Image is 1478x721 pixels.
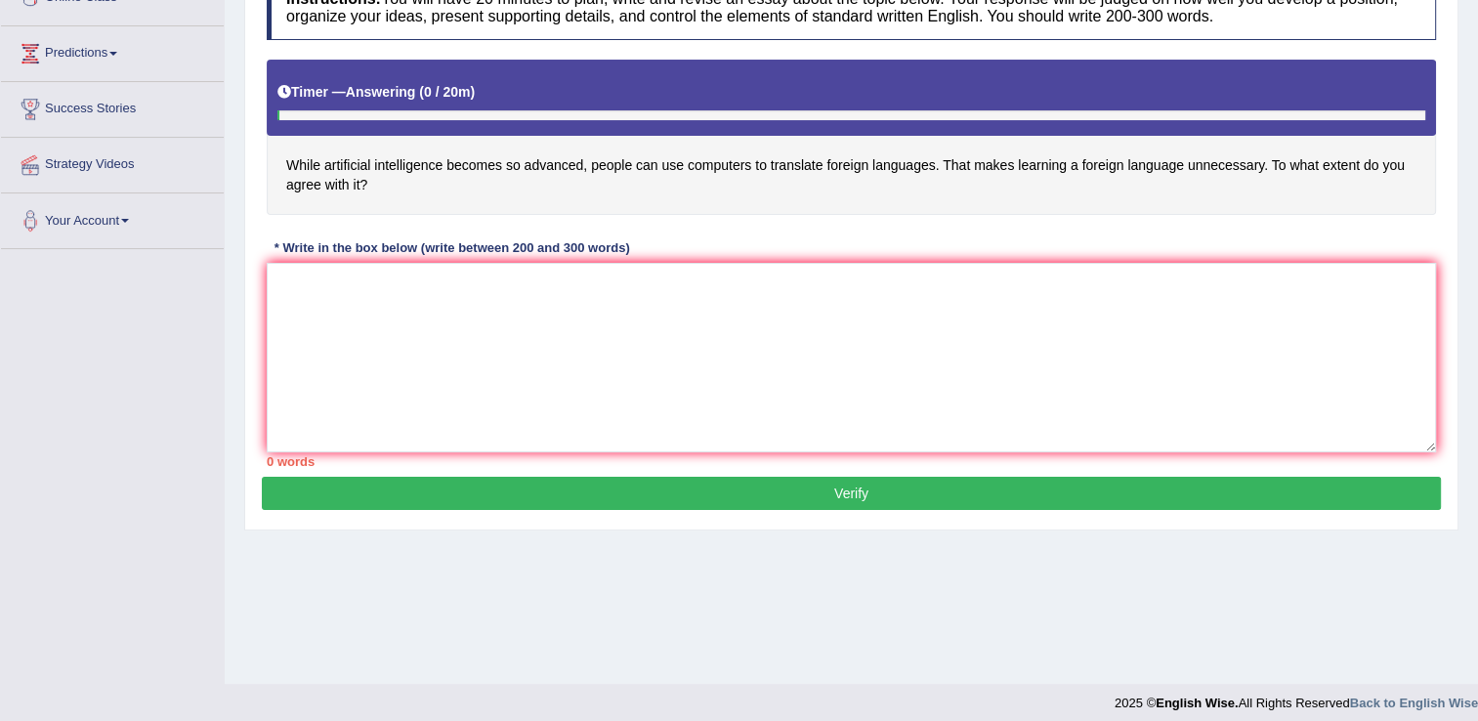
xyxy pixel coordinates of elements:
[1350,696,1478,710] a: Back to English Wise
[424,84,470,100] b: 0 / 20m
[1,193,224,242] a: Your Account
[1,82,224,131] a: Success Stories
[1156,696,1238,710] strong: English Wise.
[267,239,637,258] div: * Write in the box below (write between 200 and 300 words)
[419,84,424,100] b: (
[1,138,224,187] a: Strategy Videos
[267,452,1436,471] div: 0 words
[1115,684,1478,712] div: 2025 © All Rights Reserved
[277,85,475,100] h5: Timer —
[470,84,475,100] b: )
[346,84,416,100] b: Answering
[267,60,1436,215] h4: While artificial intelligence becomes so advanced, people can use computers to translate foreign ...
[262,477,1441,510] button: Verify
[1,26,224,75] a: Predictions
